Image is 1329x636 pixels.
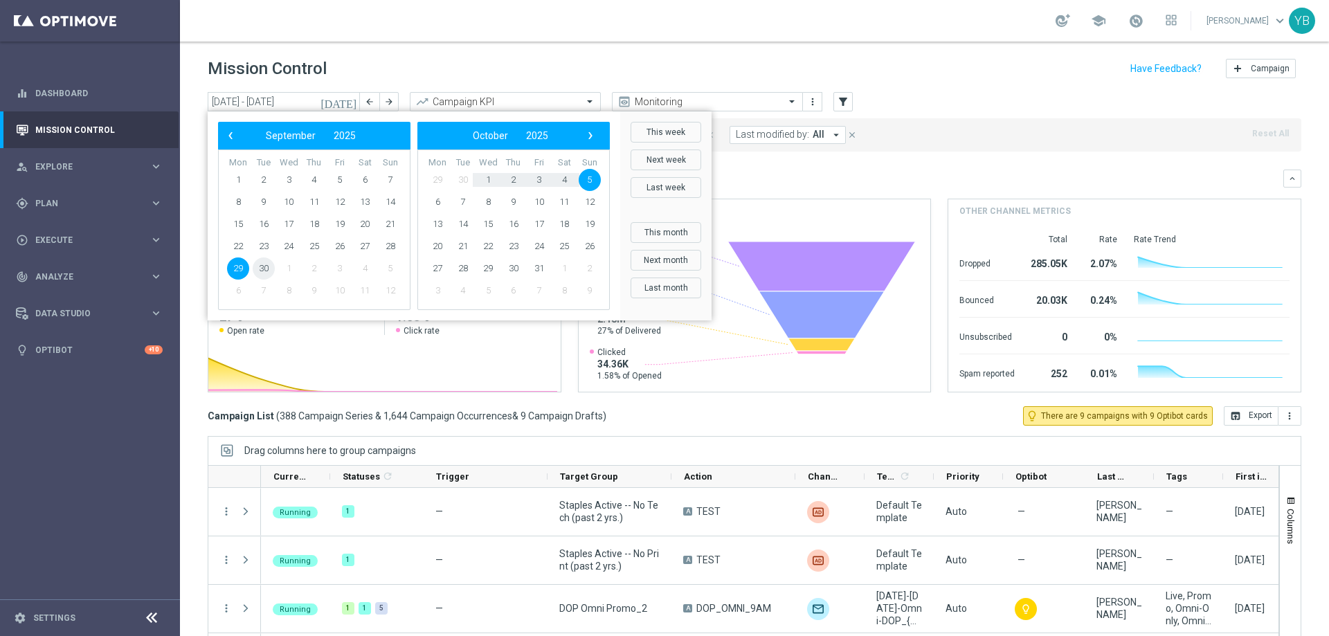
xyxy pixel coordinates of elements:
[278,213,300,235] span: 17
[1018,554,1025,566] span: —
[528,169,550,191] span: 3
[503,257,525,280] span: 30
[227,325,264,336] span: Open rate
[579,213,601,235] span: 19
[512,410,518,421] span: &
[379,213,401,235] span: 21
[16,344,28,356] i: lightbulb
[273,554,318,567] colored-tag: Running
[221,127,400,145] bs-datepicker-navigation-view: ​ ​ ​
[503,235,525,257] span: 23
[35,331,145,368] a: Optibot
[1287,174,1297,183] i: keyboard_arrow_down
[553,169,575,191] span: 4
[579,169,601,191] span: 5
[16,161,150,173] div: Explore
[1031,234,1067,245] div: Total
[559,499,660,524] span: Staples Active -- No Tech (past 2 yrs.)
[1232,63,1243,74] i: add
[959,251,1015,273] div: Dropped
[435,506,443,517] span: —
[334,130,356,141] span: 2025
[560,471,618,482] span: Target Group
[1272,13,1287,28] span: keyboard_arrow_down
[227,169,249,191] span: 1
[33,614,75,622] a: Settings
[452,213,474,235] span: 14
[597,370,662,381] span: 1.58% of Opened
[1084,361,1117,383] div: 0.01%
[528,191,550,213] span: 10
[528,257,550,280] span: 31
[876,499,922,524] span: Default Template
[221,127,239,145] button: ‹
[150,307,163,320] i: keyboard_arrow_right
[451,157,476,169] th: weekday
[15,198,163,209] button: gps_fixed Plan keyboard_arrow_right
[16,307,150,320] div: Data Studio
[342,554,354,566] div: 1
[227,280,249,302] span: 6
[959,361,1015,383] div: Spam reported
[612,92,803,111] ng-select: Monitoring
[1084,234,1117,245] div: Rate
[426,235,449,257] span: 20
[329,280,351,302] span: 10
[150,270,163,283] i: keyboard_arrow_right
[1224,406,1278,426] button: open_in_browser Export
[807,598,829,620] img: Optimail
[813,129,824,140] span: All
[559,547,660,572] span: Staples Active -- No Print (past 2 yrs.)
[352,157,378,169] th: weekday
[946,506,967,517] span: Auto
[426,169,449,191] span: 29
[477,169,499,191] span: 1
[683,604,692,612] span: A
[631,278,701,298] button: Last month
[1230,410,1241,421] i: open_in_browser
[273,471,307,482] span: Current Status
[631,222,701,243] button: This month
[553,257,575,280] span: 1
[15,88,163,99] button: equalizer Dashboard
[220,602,233,615] button: more_vert
[1091,13,1106,28] span: school
[35,236,150,244] span: Execute
[830,129,842,141] i: arrow_drop_down
[1166,471,1187,482] span: Tags
[354,191,376,213] span: 13
[1031,361,1067,383] div: 252
[581,127,599,145] button: ›
[1015,471,1047,482] span: Optibot
[477,191,499,213] span: 8
[35,163,150,171] span: Explore
[452,169,474,191] span: 30
[150,197,163,210] i: keyboard_arrow_right
[426,257,449,280] span: 27
[16,111,163,148] div: Mission Control
[208,111,712,320] bs-daterangepicker-container: calendar
[426,191,449,213] span: 6
[325,127,365,145] button: 2025
[959,325,1015,347] div: Unsubscribed
[833,92,853,111] button: filter_alt
[946,554,967,565] span: Auto
[244,445,416,456] div: Row Groups
[365,97,374,107] i: arrow_back
[354,213,376,235] span: 20
[528,213,550,235] span: 17
[280,508,311,517] span: Running
[736,129,809,140] span: Last modified by:
[15,308,163,319] div: Data Studio keyboard_arrow_right
[227,213,249,235] span: 15
[1084,325,1117,347] div: 0%
[1026,410,1038,422] i: lightbulb_outline
[521,410,603,422] span: 9 Campaign Drafts
[16,234,150,246] div: Execute
[278,191,300,213] span: 10
[579,257,601,280] span: 2
[477,257,499,280] span: 29
[302,157,327,169] th: weekday
[837,96,849,108] i: filter_alt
